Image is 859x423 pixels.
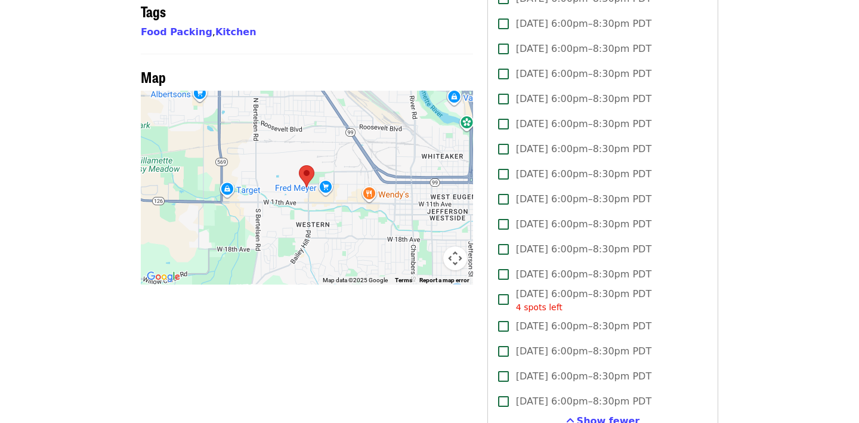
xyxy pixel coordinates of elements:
a: Terms (opens in new tab) [395,277,412,283]
span: [DATE] 6:00pm–8:30pm PDT [516,242,651,257]
span: [DATE] 6:00pm–8:30pm PDT [516,17,651,31]
img: Google [144,269,183,285]
span: Tags [141,1,166,21]
span: [DATE] 6:00pm–8:30pm PDT [516,267,651,282]
span: [DATE] 6:00pm–8:30pm PDT [516,319,651,334]
span: [DATE] 6:00pm–8:30pm PDT [516,42,651,56]
span: [DATE] 6:00pm–8:30pm PDT [516,344,651,359]
a: Report a map error [419,277,469,283]
button: Map camera controls [443,246,467,270]
span: [DATE] 6:00pm–8:30pm PDT [516,369,651,384]
a: Open this area in Google Maps (opens a new window) [144,269,183,285]
span: [DATE] 6:00pm–8:30pm PDT [516,287,651,314]
span: , [141,26,215,38]
a: Kitchen [215,26,257,38]
span: [DATE] 6:00pm–8:30pm PDT [516,67,651,81]
span: [DATE] 6:00pm–8:30pm PDT [516,192,651,206]
span: [DATE] 6:00pm–8:30pm PDT [516,394,651,409]
span: 4 spots left [516,302,563,312]
a: Food Packing [141,26,212,38]
span: Map [141,66,166,87]
span: [DATE] 6:00pm–8:30pm PDT [516,117,651,131]
span: [DATE] 6:00pm–8:30pm PDT [516,167,651,181]
span: [DATE] 6:00pm–8:30pm PDT [516,92,651,106]
span: Map data ©2025 Google [323,277,388,283]
span: [DATE] 6:00pm–8:30pm PDT [516,142,651,156]
span: [DATE] 6:00pm–8:30pm PDT [516,217,651,231]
